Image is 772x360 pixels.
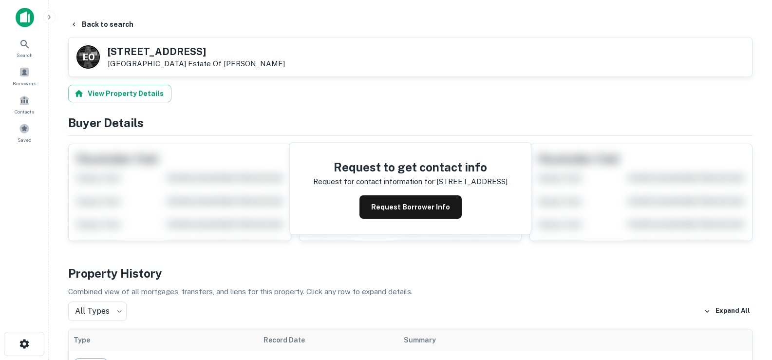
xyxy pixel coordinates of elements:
[108,59,285,68] p: [GEOGRAPHIC_DATA]
[69,329,259,351] th: Type
[399,329,715,351] th: Summary
[16,8,34,27] img: capitalize-icon.png
[359,195,462,219] button: Request Borrower Info
[15,108,34,115] span: Contacts
[108,47,285,57] h5: [STREET_ADDRESS]
[3,35,46,61] a: Search
[17,51,33,59] span: Search
[68,265,753,282] h4: Property History
[3,91,46,117] a: Contacts
[68,302,127,321] div: All Types
[313,176,434,188] p: Request for contact information for
[701,304,753,319] button: Expand All
[3,119,46,146] a: Saved
[313,158,508,176] h4: Request to get contact info
[18,136,32,144] span: Saved
[188,59,285,68] a: Estate Of [PERSON_NAME]
[83,51,94,64] p: E O
[68,85,171,102] button: View Property Details
[66,16,137,33] button: Back to search
[68,114,753,132] h4: Buyer Details
[436,176,508,188] p: [STREET_ADDRESS]
[13,79,36,87] span: Borrowers
[259,329,399,351] th: Record Date
[723,282,772,329] iframe: Chat Widget
[3,63,46,89] a: Borrowers
[68,286,753,298] p: Combined view of all mortgages, transfers, and liens for this property. Click any row to expand d...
